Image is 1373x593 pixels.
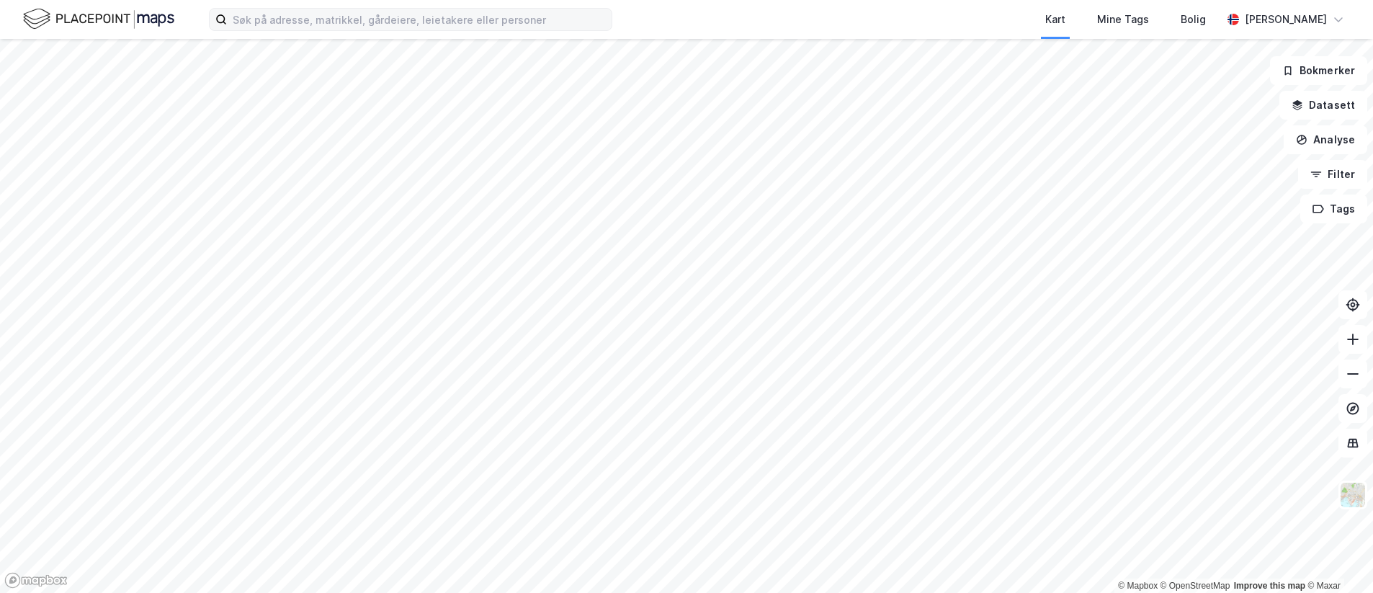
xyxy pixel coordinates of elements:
button: Filter [1298,160,1367,189]
div: Mine Tags [1097,11,1149,28]
img: logo.f888ab2527a4732fd821a326f86c7f29.svg [23,6,174,32]
iframe: Chat Widget [1301,524,1373,593]
button: Tags [1300,195,1367,223]
div: Kontrollprogram for chat [1301,524,1373,593]
input: Søk på adresse, matrikkel, gårdeiere, leietakere eller personer [227,9,612,30]
a: OpenStreetMap [1160,581,1230,591]
button: Datasett [1279,91,1367,120]
div: [PERSON_NAME] [1245,11,1327,28]
button: Bokmerker [1270,56,1367,85]
a: Improve this map [1234,581,1305,591]
a: Mapbox homepage [4,572,68,589]
img: Z [1339,481,1367,509]
div: Bolig [1181,11,1206,28]
button: Analyse [1284,125,1367,154]
div: Kart [1045,11,1065,28]
a: Mapbox [1118,581,1158,591]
